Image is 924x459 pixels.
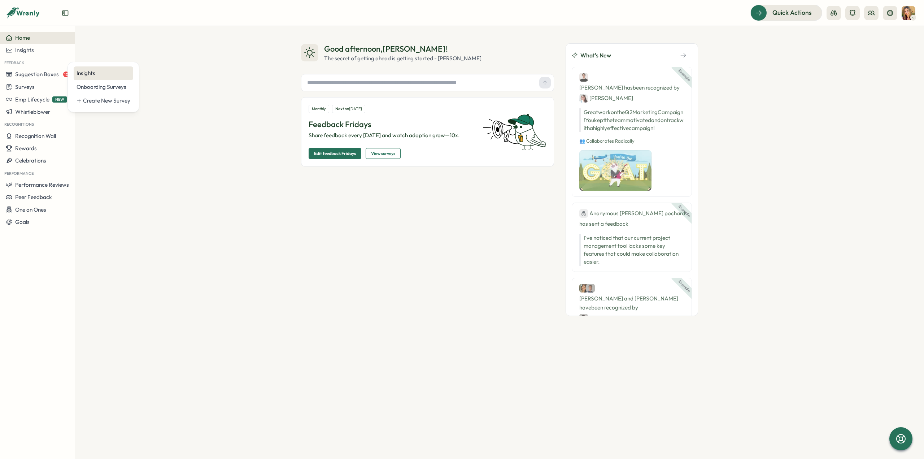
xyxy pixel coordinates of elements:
span: Rewards [15,145,37,152]
img: Carlos [579,314,588,322]
div: Next on [DATE] [332,105,365,113]
p: 👥 Collaborates Radically [579,138,684,144]
div: Create New Survey [83,97,130,105]
p: Great work on the Q2 Marketing Campaign! You kept the team motivated and on track with a highly e... [579,108,684,132]
span: Celebrations [15,157,46,164]
div: Good afternoon , [PERSON_NAME] ! [324,43,481,55]
a: Create New Survey [74,94,133,108]
span: Recognition Wall [15,133,56,139]
button: Expand sidebar [62,9,69,17]
img: Tarin O'Neill [902,6,915,20]
span: Insights [15,47,34,53]
div: [PERSON_NAME] [579,94,633,103]
span: Goals [15,218,30,225]
p: Feedback Fridays [309,119,474,130]
img: Ben [579,73,588,82]
div: [PERSON_NAME] [579,313,633,322]
span: View surveys [371,148,395,159]
a: Insights [74,66,133,80]
div: Monthly [309,105,329,113]
img: Recognition Image [579,150,651,191]
div: has sent a feedback [579,209,684,228]
span: NEW [52,96,67,103]
div: Onboarding Surveys [77,83,130,91]
img: Jane [579,94,588,103]
button: View surveys [366,148,401,159]
img: Jack [586,284,595,293]
p: I've noticed that our current project management tool lacks some key features that could make col... [584,234,684,266]
div: [PERSON_NAME] has been recognized by [579,73,684,103]
span: Surveys [15,83,35,90]
span: 10 [63,72,69,77]
div: Insights [77,69,130,77]
span: Whistleblower [15,108,50,115]
span: What's New [580,51,611,60]
span: Quick Actions [772,8,812,17]
span: Performance Reviews [15,181,69,188]
div: Anonymous [PERSON_NAME] pochard [579,209,685,218]
a: Onboarding Surveys [74,80,133,94]
div: The secret of getting ahead is getting started - [PERSON_NAME] [324,55,481,62]
span: Peer Feedback [15,194,52,200]
span: One on Ones [15,206,46,213]
span: Suggestion Boxes [15,71,59,78]
span: Home [15,34,30,41]
div: [PERSON_NAME] and [PERSON_NAME] have been recognized by [579,284,684,322]
button: Edit feedback Fridays [309,148,361,159]
span: Edit feedback Fridays [314,148,356,159]
p: Share feedback every [DATE] and watch adoption grow—10x. [309,131,474,139]
img: Cassie [579,284,588,293]
button: Quick Actions [750,5,822,21]
span: Emp Lifecycle [15,96,49,103]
